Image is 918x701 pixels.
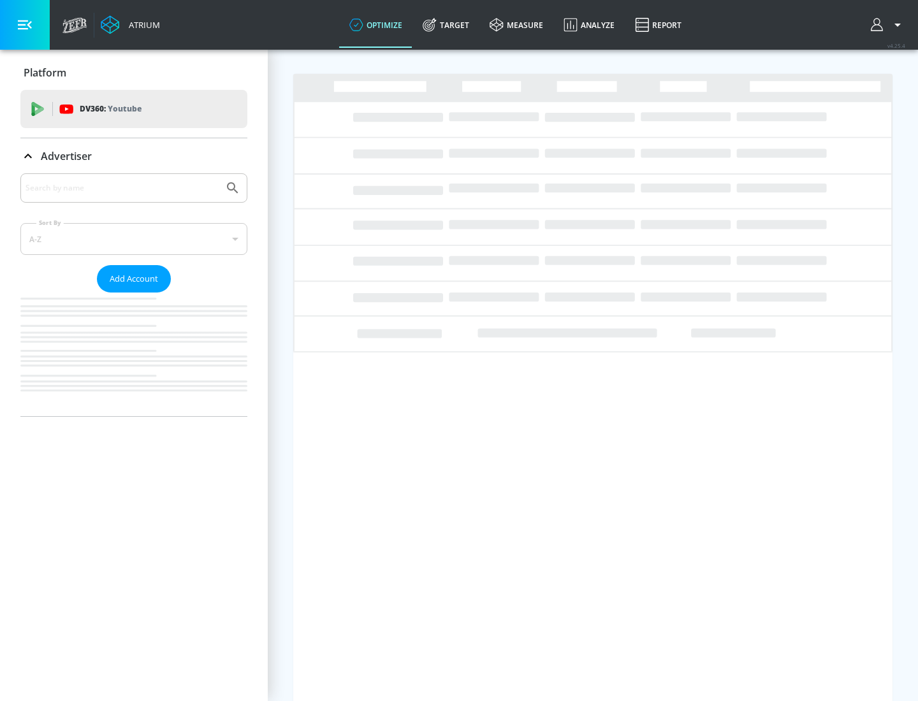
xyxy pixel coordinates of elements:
span: v 4.25.4 [887,42,905,49]
div: Advertiser [20,173,247,416]
div: Platform [20,55,247,90]
div: DV360: Youtube [20,90,247,128]
input: Search by name [25,180,219,196]
div: Atrium [124,19,160,31]
p: Advertiser [41,149,92,163]
a: optimize [339,2,412,48]
p: DV360: [80,102,142,116]
label: Sort By [36,219,64,227]
a: Atrium [101,15,160,34]
span: Add Account [110,271,158,286]
a: measure [479,2,553,48]
a: Analyze [553,2,625,48]
a: Report [625,2,692,48]
p: Youtube [108,102,142,115]
a: Target [412,2,479,48]
nav: list of Advertiser [20,293,247,416]
p: Platform [24,66,66,80]
div: Advertiser [20,138,247,174]
div: A-Z [20,223,247,255]
button: Add Account [97,265,171,293]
